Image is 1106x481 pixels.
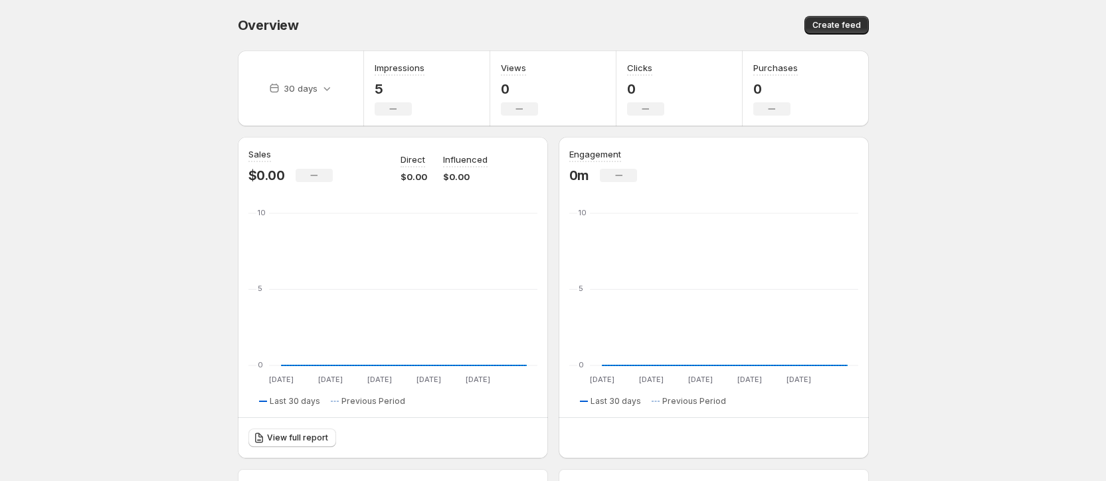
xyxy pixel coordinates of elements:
[812,20,861,31] span: Create feed
[804,16,869,35] button: Create feed
[268,375,293,384] text: [DATE]
[501,81,538,97] p: 0
[753,61,798,74] h3: Purchases
[589,375,614,384] text: [DATE]
[569,167,590,183] p: 0m
[258,360,263,369] text: 0
[401,153,425,166] p: Direct
[465,375,490,384] text: [DATE]
[258,208,266,217] text: 10
[579,208,587,217] text: 10
[401,170,427,183] p: $0.00
[627,81,664,97] p: 0
[688,375,712,384] text: [DATE]
[248,429,336,447] a: View full report
[579,360,584,369] text: 0
[753,81,798,97] p: 0
[318,375,342,384] text: [DATE]
[569,147,621,161] h3: Engagement
[737,375,761,384] text: [DATE]
[662,396,726,407] span: Previous Period
[416,375,440,384] text: [DATE]
[248,147,271,161] h3: Sales
[591,396,641,407] span: Last 30 days
[375,61,424,74] h3: Impressions
[258,284,262,293] text: 5
[501,61,526,74] h3: Views
[786,375,810,384] text: [DATE]
[627,61,652,74] h3: Clicks
[238,17,299,33] span: Overview
[375,81,424,97] p: 5
[367,375,391,384] text: [DATE]
[579,284,583,293] text: 5
[443,170,488,183] p: $0.00
[270,396,320,407] span: Last 30 days
[284,82,318,95] p: 30 days
[341,396,405,407] span: Previous Period
[267,433,328,443] span: View full report
[443,153,488,166] p: Influenced
[248,167,285,183] p: $0.00
[638,375,663,384] text: [DATE]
